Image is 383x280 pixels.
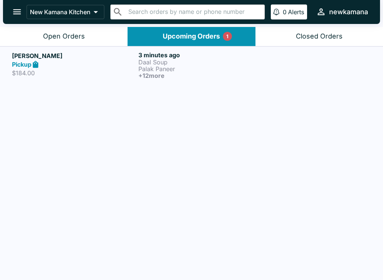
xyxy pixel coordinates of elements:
[283,8,287,16] p: 0
[138,66,262,72] p: Palak Paneer
[27,5,104,19] button: New Kamana Kitchen
[329,7,368,16] div: newkamana
[12,69,135,77] p: $184.00
[7,2,27,21] button: open drawer
[288,8,304,16] p: Alerts
[43,32,85,41] div: Open Orders
[138,59,262,66] p: Daal Soup
[12,61,31,68] strong: Pickup
[138,51,262,59] h6: 3 minutes ago
[12,51,135,60] h5: [PERSON_NAME]
[126,7,261,17] input: Search orders by name or phone number
[138,72,262,79] h6: + 12 more
[30,8,91,16] p: New Kamana Kitchen
[163,32,220,41] div: Upcoming Orders
[296,32,343,41] div: Closed Orders
[226,33,229,40] p: 1
[313,4,371,20] button: newkamana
